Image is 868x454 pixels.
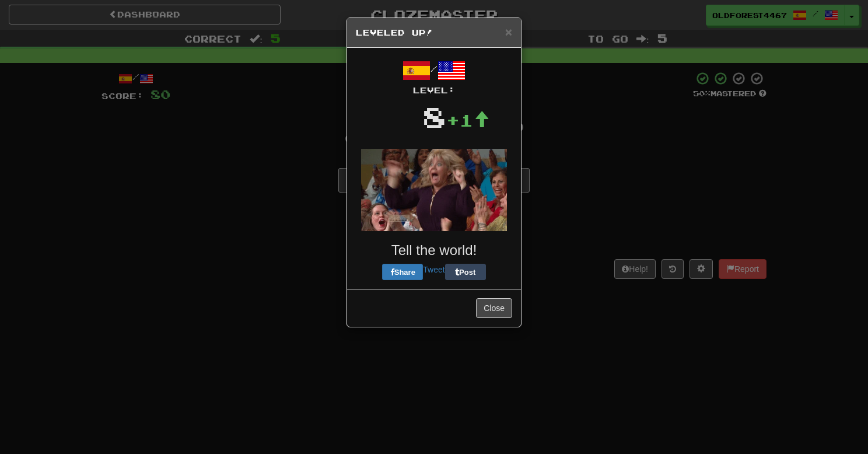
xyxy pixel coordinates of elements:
div: 8 [422,96,446,137]
div: +1 [446,109,489,132]
button: Share [382,264,423,280]
h5: Leveled Up! [356,27,512,39]
img: happy-lady-c767e5519d6a7a6d241e17537db74d2b6302dbbc2957d4f543dfdf5f6f88f9b5.gif [361,149,507,231]
h3: Tell the world! [356,243,512,258]
button: Close [505,26,512,38]
div: / [356,57,512,96]
button: Close [476,298,512,318]
span: × [505,25,512,39]
button: Post [445,264,486,280]
a: Tweet [423,265,444,274]
div: Level: [356,85,512,96]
